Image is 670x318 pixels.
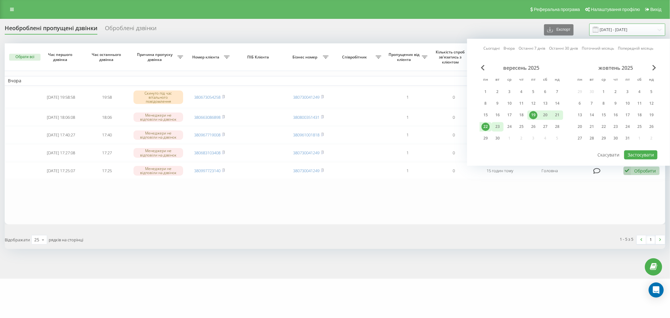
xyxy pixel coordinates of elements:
[586,110,598,120] div: вт 14 жовт 2025 р.
[293,114,319,120] a: 380800351431
[634,99,645,108] div: сб 11 жовт 2025 р.
[586,99,598,108] div: вт 7 жовт 2025 р.
[5,237,30,243] span: Відображати
[105,25,156,35] div: Оброблені дзвінки
[480,99,492,108] div: пн 8 вер 2025 р.
[553,111,561,119] div: 21
[553,88,561,96] div: 7
[133,52,178,62] span: Причина пропуску дзвінка
[492,134,504,143] div: вт 30 вер 2025 р.
[635,123,644,131] div: 25
[598,134,610,143] div: ср 29 жовт 2025 р.
[635,111,644,119] div: 18
[38,127,84,143] td: [DATE] 17:40:27
[49,237,83,243] span: рядків на сторінці
[504,46,515,52] a: Вчора
[612,134,620,142] div: 30
[544,24,574,36] button: Експорт
[647,88,656,96] div: 5
[38,162,84,179] td: [DATE] 17:25:07
[293,168,319,173] a: 380730041249
[523,162,576,179] td: Головна
[647,75,656,85] abbr: неділя
[529,123,537,131] div: 26
[588,99,596,107] div: 7
[194,94,221,100] a: 380673054258
[576,134,584,142] div: 27
[133,166,183,175] div: Менеджери не відповіли на дзвінок
[574,122,586,131] div: пн 20 жовт 2025 р.
[84,109,130,126] td: 18:06
[384,127,431,143] td: 1
[84,87,130,108] td: 19:58
[38,145,84,161] td: [DATE] 17:27:08
[551,87,563,96] div: нд 7 вер 2025 р.
[194,168,221,173] a: 380997723140
[38,87,84,108] td: [DATE] 19:58:58
[527,110,539,120] div: пт 19 вер 2025 р.
[612,99,620,107] div: 9
[384,87,431,108] td: 1
[492,87,504,96] div: вт 2 вер 2025 р.
[541,99,549,107] div: 13
[624,111,632,119] div: 17
[293,94,319,100] a: 380730041249
[493,111,502,119] div: 16
[133,90,183,104] div: Скинуто під час вітального повідомлення
[431,127,477,143] td: 0
[551,110,563,120] div: нд 21 вер 2025 р.
[551,99,563,108] div: нд 14 вер 2025 р.
[482,123,490,131] div: 22
[586,134,598,143] div: вт 28 жовт 2025 р.
[517,75,526,85] abbr: четвер
[515,87,527,96] div: чт 4 вер 2025 р.
[89,52,125,62] span: Час останнього дзвінка
[635,99,644,107] div: 11
[576,111,584,119] div: 13
[541,111,549,119] div: 20
[493,75,502,85] abbr: вівторок
[133,148,183,157] div: Менеджери не відповіли на дзвінок
[598,87,610,96] div: ср 1 жовт 2025 р.
[43,52,79,62] span: Час першого дзвінка
[598,99,610,108] div: ср 8 жовт 2025 р.
[624,99,632,107] div: 10
[587,75,596,85] abbr: вівторок
[481,75,490,85] abbr: понеділок
[482,88,490,96] div: 1
[505,99,514,107] div: 10
[598,110,610,120] div: ср 15 жовт 2025 р.
[84,127,130,143] td: 17:40
[504,87,515,96] div: ср 3 вер 2025 р.
[534,7,580,12] span: Реферальна програма
[599,75,608,85] abbr: середа
[600,134,608,142] div: 29
[635,75,644,85] abbr: субота
[574,99,586,108] div: пн 6 жовт 2025 р.
[194,132,221,138] a: 380967719008
[431,145,477,161] td: 0
[529,75,538,85] abbr: п’ятниця
[515,122,527,131] div: чт 25 вер 2025 р.
[481,65,485,70] span: Previous Month
[646,235,656,244] a: 1
[575,75,585,85] abbr: понеділок
[600,99,608,107] div: 8
[645,122,657,131] div: нд 26 жовт 2025 р.
[431,109,477,126] td: 0
[610,110,622,120] div: чт 16 жовт 2025 р.
[610,134,622,143] div: чт 30 жовт 2025 р.
[293,132,319,138] a: 380961001818
[553,123,561,131] div: 28
[517,111,526,119] div: 18
[480,65,563,71] div: вересень 2025
[504,110,515,120] div: ср 17 вер 2025 р.
[539,87,551,96] div: сб 6 вер 2025 р.
[493,88,502,96] div: 2
[598,122,610,131] div: ср 22 жовт 2025 р.
[335,55,376,60] span: Співробітник
[431,87,477,108] td: 0
[600,123,608,131] div: 22
[384,162,431,179] td: 1
[591,7,640,12] span: Налаштування профілю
